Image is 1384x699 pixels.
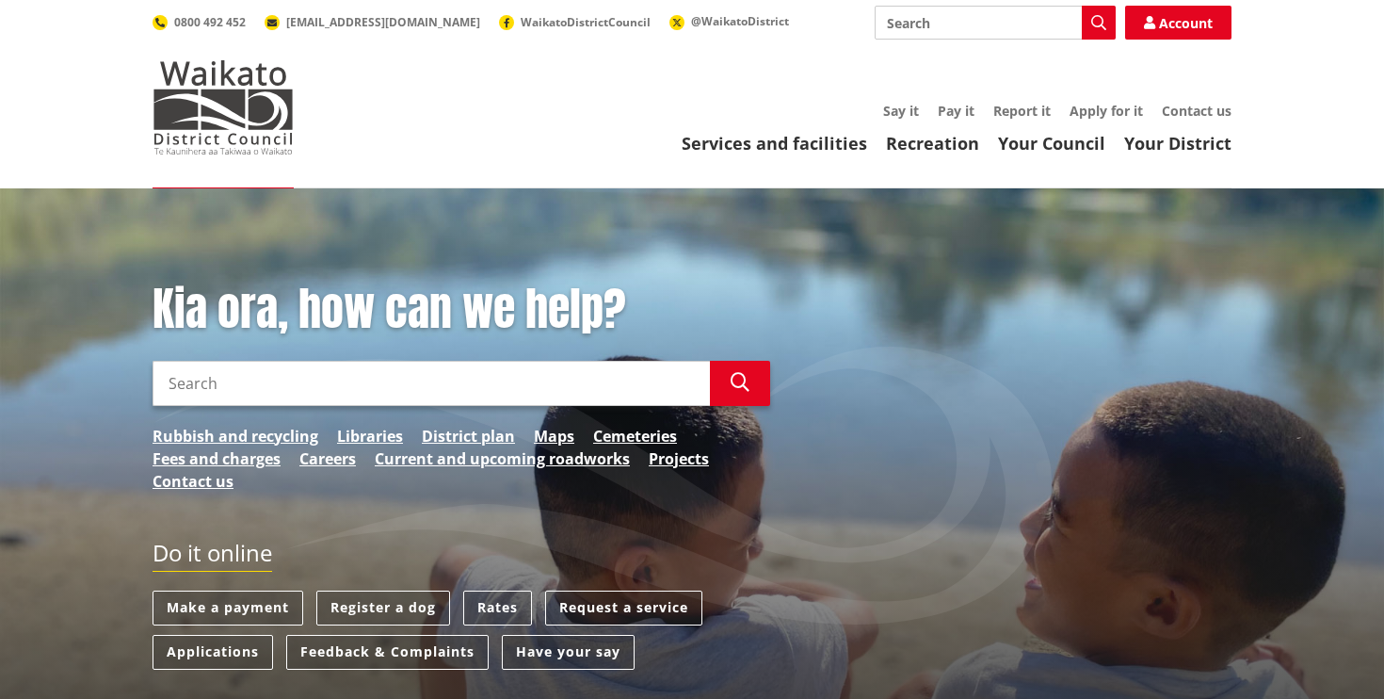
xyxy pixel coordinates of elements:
[669,13,789,29] a: @WaikatoDistrict
[153,470,233,493] a: Contact us
[1125,6,1231,40] a: Account
[265,14,480,30] a: [EMAIL_ADDRESS][DOMAIN_NAME]
[499,14,651,30] a: WaikatoDistrictCouncil
[463,591,532,626] a: Rates
[316,591,450,626] a: Register a dog
[998,132,1105,154] a: Your Council
[299,447,356,470] a: Careers
[502,635,635,670] a: Have your say
[153,540,272,573] h2: Do it online
[691,13,789,29] span: @WaikatoDistrict
[938,102,974,120] a: Pay it
[1124,132,1231,154] a: Your District
[153,361,710,406] input: Search input
[286,635,489,670] a: Feedback & Complaints
[534,425,574,447] a: Maps
[521,14,651,30] span: WaikatoDistrictCouncil
[1162,102,1231,120] a: Contact us
[682,132,867,154] a: Services and facilities
[153,14,246,30] a: 0800 492 452
[422,425,515,447] a: District plan
[153,635,273,670] a: Applications
[875,6,1116,40] input: Search input
[993,102,1051,120] a: Report it
[375,447,630,470] a: Current and upcoming roadworks
[153,425,318,447] a: Rubbish and recycling
[174,14,246,30] span: 0800 492 452
[649,447,709,470] a: Projects
[886,132,979,154] a: Recreation
[593,425,677,447] a: Cemeteries
[153,591,303,626] a: Make a payment
[286,14,480,30] span: [EMAIL_ADDRESS][DOMAIN_NAME]
[153,447,281,470] a: Fees and charges
[153,283,770,337] h1: Kia ora, how can we help?
[883,102,919,120] a: Say it
[1070,102,1143,120] a: Apply for it
[545,591,702,626] a: Request a service
[337,425,403,447] a: Libraries
[153,60,294,154] img: Waikato District Council - Te Kaunihera aa Takiwaa o Waikato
